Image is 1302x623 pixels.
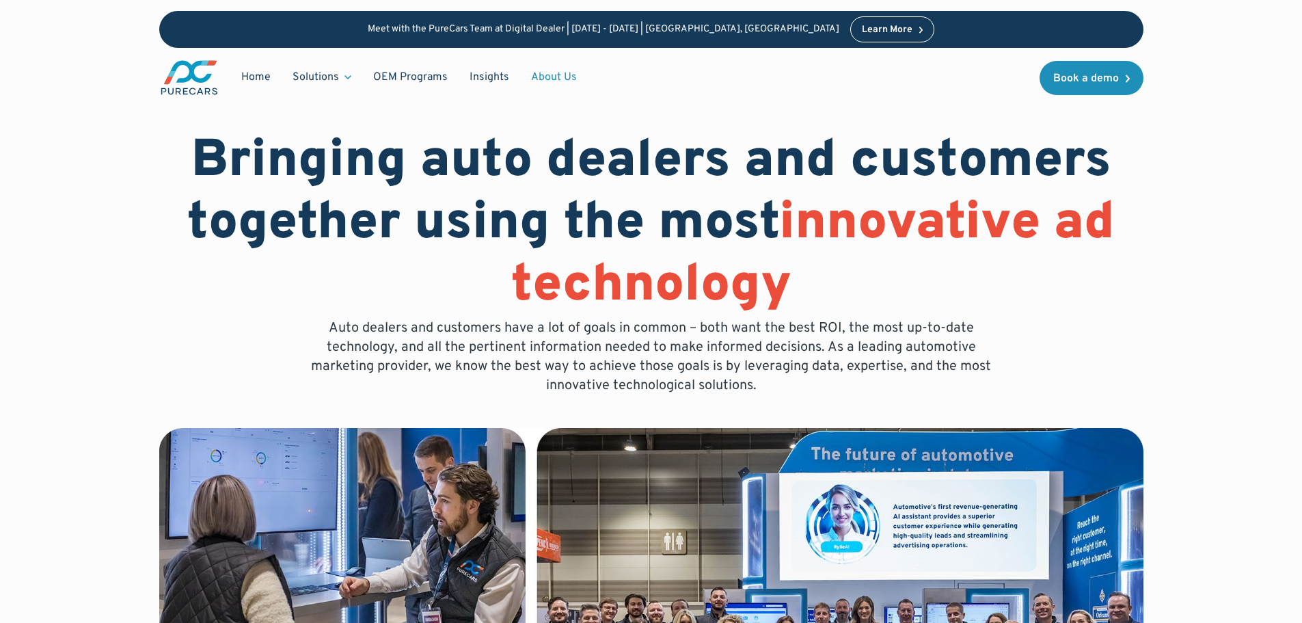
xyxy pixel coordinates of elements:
[230,64,282,90] a: Home
[301,319,1001,395] p: Auto dealers and customers have a lot of goals in common – both want the best ROI, the most up-to...
[1053,73,1119,84] div: Book a demo
[850,16,935,42] a: Learn More
[520,64,588,90] a: About Us
[511,191,1115,319] span: innovative ad technology
[159,59,219,96] img: purecars logo
[282,64,362,90] div: Solutions
[362,64,459,90] a: OEM Programs
[1040,61,1143,95] a: Book a demo
[368,24,839,36] p: Meet with the PureCars Team at Digital Dealer | [DATE] - [DATE] | [GEOGRAPHIC_DATA], [GEOGRAPHIC_...
[293,70,339,85] div: Solutions
[459,64,520,90] a: Insights
[862,25,912,35] div: Learn More
[159,131,1143,319] h1: Bringing auto dealers and customers together using the most
[159,59,219,96] a: main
